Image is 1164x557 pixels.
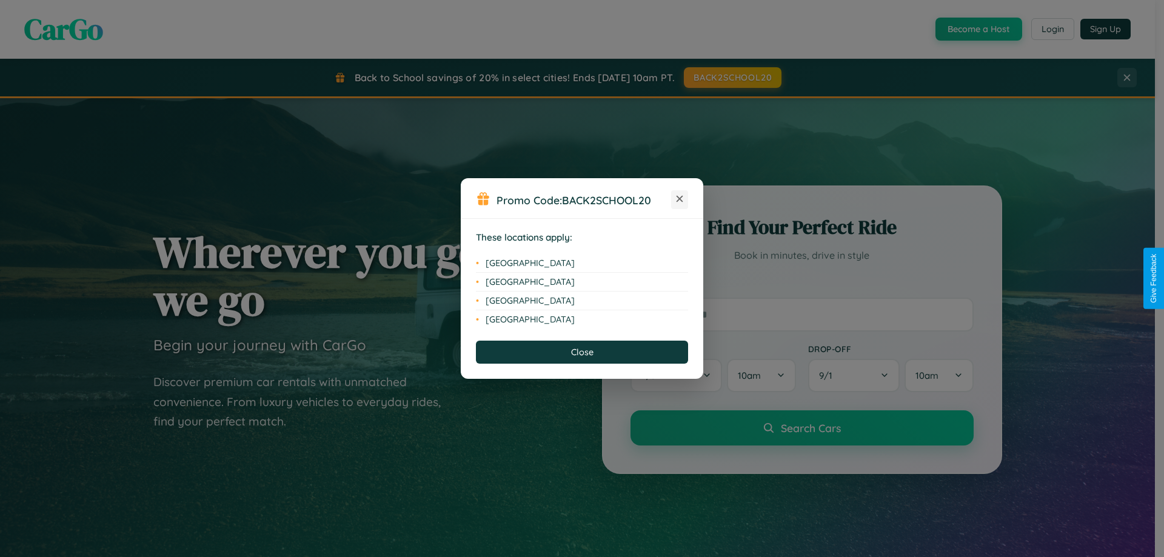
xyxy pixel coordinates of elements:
li: [GEOGRAPHIC_DATA] [476,254,688,273]
li: [GEOGRAPHIC_DATA] [476,292,688,310]
h3: Promo Code: [497,193,671,207]
b: BACK2SCHOOL20 [562,193,651,207]
div: Give Feedback [1149,254,1158,303]
li: [GEOGRAPHIC_DATA] [476,273,688,292]
strong: These locations apply: [476,232,572,243]
li: [GEOGRAPHIC_DATA] [476,310,688,329]
button: Close [476,341,688,364]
